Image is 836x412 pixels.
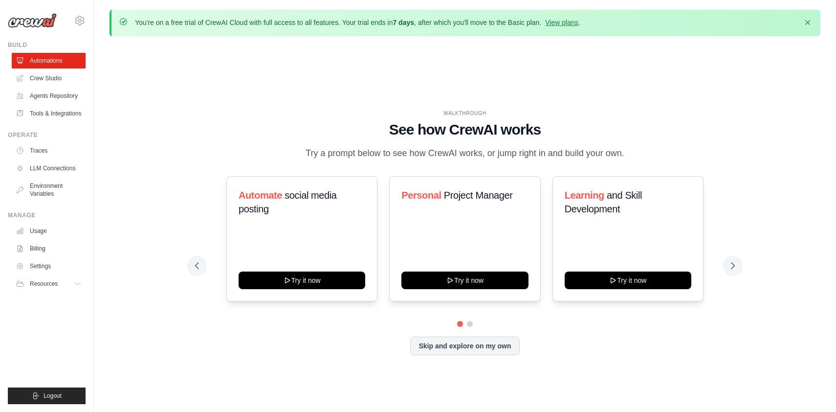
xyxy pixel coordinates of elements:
[12,143,86,159] a: Traces
[239,190,337,214] span: social media posting
[401,272,528,289] button: Try it now
[444,190,513,201] span: Project Manager
[12,241,86,256] a: Billing
[12,223,86,239] a: Usage
[301,146,629,160] p: Try a prompt below to see how CrewAI works, or jump right in and build your own.
[8,131,86,139] div: Operate
[239,190,282,201] span: Automate
[8,211,86,219] div: Manage
[565,272,691,289] button: Try it now
[401,190,441,201] span: Personal
[44,392,62,400] span: Logout
[135,18,580,27] p: You're on a free trial of CrewAI Cloud with full access to all features. Your trial ends in , aft...
[12,178,86,202] a: Environment Variables
[8,41,86,49] div: Build
[12,70,86,86] a: Crew Studio
[8,13,57,28] img: Logo
[12,160,86,176] a: LLM Connections
[12,88,86,104] a: Agents Repository
[410,337,519,355] button: Skip and explore on my own
[12,53,86,69] a: Automations
[393,19,414,26] strong: 7 days
[30,280,58,288] span: Resources
[545,19,578,26] a: View plans
[12,258,86,274] a: Settings
[195,110,735,117] div: WALKTHROUGH
[565,190,604,201] span: Learning
[12,106,86,121] a: Tools & Integrations
[195,121,735,138] h1: See how CrewAI works
[239,272,365,289] button: Try it now
[8,388,86,404] button: Logout
[12,276,86,292] button: Resources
